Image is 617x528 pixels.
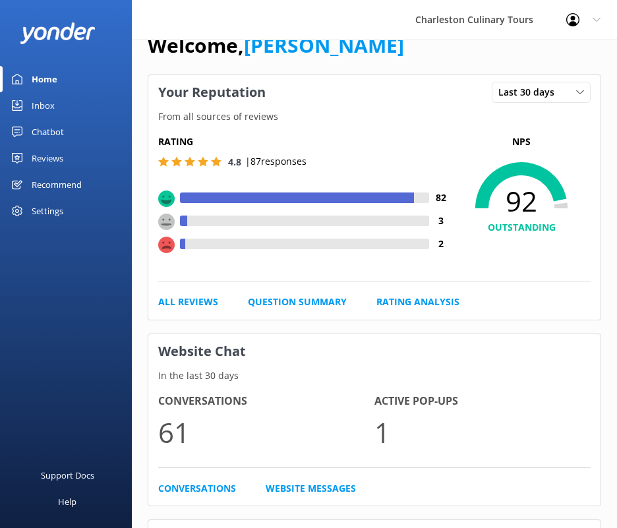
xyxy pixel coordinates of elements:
[244,32,404,59] a: [PERSON_NAME]
[41,462,94,488] div: Support Docs
[228,156,241,168] span: 4.8
[158,134,452,149] h5: Rating
[429,237,452,251] h4: 2
[429,214,452,228] h4: 3
[148,30,404,61] h1: Welcome,
[376,295,459,309] a: Rating Analysis
[148,109,601,124] p: From all sources of reviews
[32,119,64,145] div: Chatbot
[58,488,76,515] div: Help
[158,295,218,309] a: All Reviews
[374,410,591,454] p: 1
[32,171,82,198] div: Recommend
[148,75,276,109] h3: Your Reputation
[148,368,601,383] p: In the last 30 days
[158,393,374,410] h4: Conversations
[498,85,562,100] span: Last 30 days
[32,198,63,224] div: Settings
[158,481,236,496] a: Conversations
[32,145,63,171] div: Reviews
[266,481,356,496] a: Website Messages
[374,393,591,410] h4: Active Pop-ups
[245,154,307,169] p: | 87 responses
[158,410,374,454] p: 61
[32,66,57,92] div: Home
[452,220,591,235] h4: OUTSTANDING
[248,295,347,309] a: Question Summary
[148,334,601,368] h3: Website Chat
[452,134,591,149] p: NPS
[452,185,591,218] span: 92
[20,22,96,44] img: yonder-white-logo.png
[32,92,55,119] div: Inbox
[429,191,452,205] h4: 82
